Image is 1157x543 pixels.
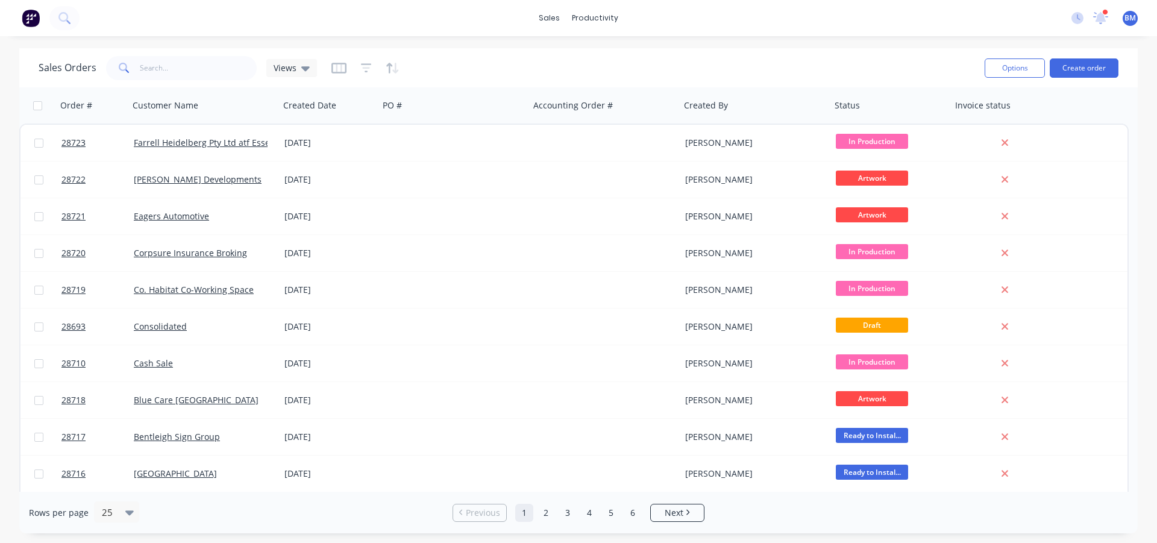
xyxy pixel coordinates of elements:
a: 28723 [61,125,134,161]
span: 28720 [61,247,86,259]
div: productivity [566,9,624,27]
img: Factory [22,9,40,27]
a: Page 4 [580,504,598,522]
div: Accounting Order # [533,99,613,111]
div: Created Date [283,99,336,111]
div: Invoice status [955,99,1011,111]
span: 28710 [61,357,86,369]
span: Draft [836,318,908,333]
a: Page 2 [537,504,555,522]
div: [DATE] [284,468,374,480]
a: [GEOGRAPHIC_DATA] [134,468,217,479]
div: sales [533,9,566,27]
a: 28721 [61,198,134,234]
div: [DATE] [284,247,374,259]
div: Order # [60,99,92,111]
span: 28693 [61,321,86,333]
div: Status [835,99,860,111]
a: 28719 [61,272,134,308]
a: Page 1 is your current page [515,504,533,522]
span: 28718 [61,394,86,406]
div: [DATE] [284,137,374,149]
span: Ready to Instal... [836,465,908,480]
ul: Pagination [448,504,709,522]
a: 28720 [61,235,134,271]
span: In Production [836,134,908,149]
a: Page 3 [559,504,577,522]
div: [DATE] [284,174,374,186]
div: [PERSON_NAME] [685,284,819,296]
a: Consolidated [134,321,187,332]
div: [DATE] [284,431,374,443]
div: [PERSON_NAME] [685,247,819,259]
div: [PERSON_NAME] [685,468,819,480]
a: 28718 [61,382,134,418]
div: Customer Name [133,99,198,111]
div: [DATE] [284,284,374,296]
div: [DATE] [284,210,374,222]
span: In Production [836,281,908,296]
div: PO # [383,99,402,111]
div: [DATE] [284,357,374,369]
span: Ready to Instal... [836,428,908,443]
a: Cash Sale [134,357,173,369]
span: Rows per page [29,507,89,519]
span: BM [1124,13,1136,24]
a: Eagers Automotive [134,210,209,222]
div: [DATE] [284,394,374,406]
div: [PERSON_NAME] [685,210,819,222]
span: In Production [836,244,908,259]
button: Create order [1050,58,1118,78]
span: Previous [466,507,500,519]
div: [PERSON_NAME] [685,174,819,186]
span: Artwork [836,391,908,406]
button: Options [985,58,1045,78]
span: 28722 [61,174,86,186]
span: Next [665,507,683,519]
a: [PERSON_NAME] Developments [134,174,262,185]
span: 28723 [61,137,86,149]
span: 28719 [61,284,86,296]
div: [PERSON_NAME] [685,394,819,406]
a: 28717 [61,419,134,455]
div: [PERSON_NAME] [685,357,819,369]
div: [PERSON_NAME] [685,137,819,149]
a: Blue Care [GEOGRAPHIC_DATA] [134,394,259,406]
a: Previous page [453,507,506,519]
h1: Sales Orders [39,62,96,74]
span: Artwork [836,171,908,186]
a: Bentleigh Sign Group [134,431,220,442]
a: Co. Habitat Co-Working Space [134,284,254,295]
div: [PERSON_NAME] [685,321,819,333]
a: 28710 [61,345,134,381]
span: Views [274,61,296,74]
div: Created By [684,99,728,111]
a: 28693 [61,309,134,345]
span: Artwork [836,207,908,222]
div: [PERSON_NAME] [685,431,819,443]
a: Page 6 [624,504,642,522]
span: 28721 [61,210,86,222]
a: Page 5 [602,504,620,522]
input: Search... [140,56,257,80]
a: 28716 [61,456,134,492]
a: Next page [651,507,704,519]
a: Corpsure Insurance Broking [134,247,247,259]
a: 28722 [61,162,134,198]
span: 28716 [61,468,86,480]
span: In Production [836,354,908,369]
div: [DATE] [284,321,374,333]
span: 28717 [61,431,86,443]
a: Farrell Heidelberg Pty Ltd atf Essential Services Trust No. 29 - [GEOGRAPHIC_DATA] [134,137,466,148]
